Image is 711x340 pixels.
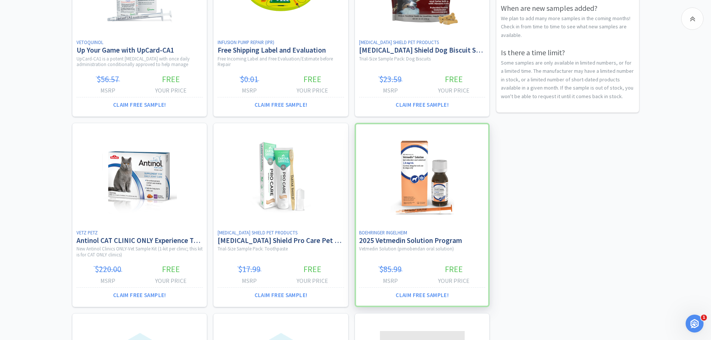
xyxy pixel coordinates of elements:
span: $56.57 [97,74,119,84]
button: Claim Free Sample! [359,288,486,303]
span: $220.00 [95,264,121,274]
button: Claim Free Sample! [218,288,344,303]
button: Claim Free Sample! [77,288,203,303]
span: 1 [701,315,707,321]
button: Claim Free Sample! [77,97,203,112]
span: $23.59 [379,74,402,84]
p: Some samples are only available in limited numbers, or for a limited time. The manufacturer may h... [501,59,634,100]
button: Claim Free Sample! [218,97,344,112]
p: We plan to add many more samples in the coming months! Check in from time to time to see what new... [501,14,634,39]
h5: Is there a time limit? [501,47,634,59]
span: $17.99 [238,264,261,274]
iframe: Intercom live chat [686,315,704,333]
span: $0.01 [240,74,258,84]
button: Claim Free Sample! [359,97,486,112]
h5: When are new samples added? [501,2,634,14]
span: $85.99 [379,264,402,274]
